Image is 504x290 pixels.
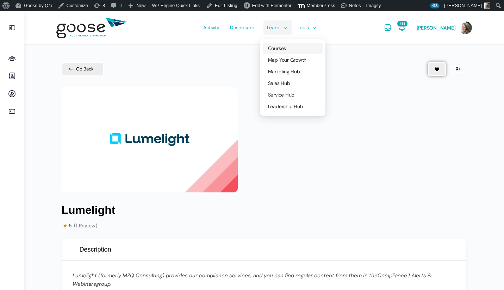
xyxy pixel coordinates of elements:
[62,203,116,218] h1: Lumelight
[263,43,323,54] a: Courses
[430,3,440,8] span: 468
[384,11,392,44] a: Messages
[267,11,279,44] span: Learn
[263,89,323,100] a: Service Hub
[73,272,431,288] em: Lumelight (formerly MZQ Consulting) provides our compliance services, and you can find regular co...
[268,45,286,51] span: Courses
[268,80,290,86] span: Sales Hub
[428,62,446,76] button: Add to Favorite Button
[76,66,94,73] span: Go Back
[62,223,97,228] span: 5
[62,87,238,192] img: mzq consulting (1)
[294,11,318,44] a: Tools
[230,11,255,44] span: Dashboard
[268,92,294,98] span: Service Hub
[417,25,456,31] span: [PERSON_NAME]
[397,21,407,26] span: 468
[74,223,97,228] span: (1 Review)
[62,62,104,76] a: Go Back
[252,3,292,8] span: Edit with Elementor
[80,246,111,254] span: Description
[263,101,323,112] a: Leadership Hub
[268,57,306,63] span: Map Your Growth
[226,11,258,44] a: Dashboard
[268,68,300,75] span: Marketing Hub
[263,78,323,89] a: Sales Hub
[398,11,406,44] a: Notifications
[268,103,303,110] span: Leadership Hub
[200,11,223,44] a: Activity
[469,256,504,290] iframe: Chat Widget
[263,66,323,77] a: Marketing Hub
[263,54,323,66] a: Map Your Growth
[417,11,472,44] a: [PERSON_NAME]
[203,11,219,44] span: Activity
[62,87,467,192] div: 1 / 1
[263,11,289,44] a: Learn
[298,11,309,44] span: Tools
